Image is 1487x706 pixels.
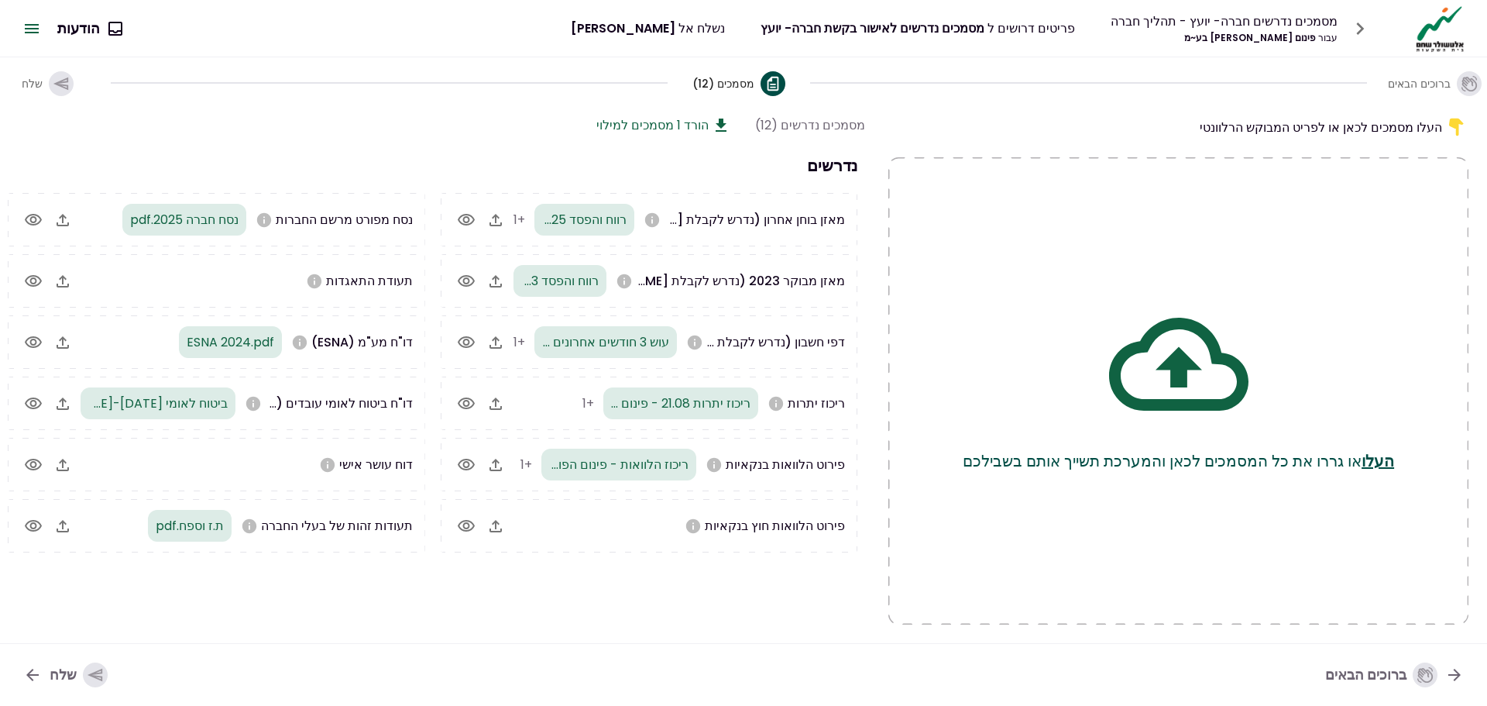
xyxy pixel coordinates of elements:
div: שלח [50,663,108,687]
svg: אנא הורידו את הטופס מלמעלה. יש למלא ולהחזיר חתום על ידי הבעלים [319,456,336,474]
span: +1 [513,211,525,229]
div: נשלח אל [571,19,725,38]
span: דו"ח מע"מ (ESNA) [311,333,413,351]
img: Logo [1412,5,1468,53]
span: פירוט הלוואות חוץ בנקאיות [705,517,845,535]
svg: אנא העלו פרוט הלוואות מהבנקים [706,456,723,474]
span: +1 [582,394,594,412]
span: [PERSON_NAME] [571,19,675,37]
span: פירוט הלוואות בנקאיות [726,456,845,474]
span: שלח [22,76,43,91]
span: +1 [513,333,525,351]
div: פריטים דרושים ל [761,19,1075,38]
span: ברוכים הבאים [1388,76,1451,91]
svg: אנא העלו נסח חברה מפורט כולל שעבודים [256,212,273,229]
svg: אנא העלו פרוט הלוואות חוץ בנקאיות של החברה [685,518,702,535]
svg: אנא העלו ריכוז יתרות עדכני בבנקים, בחברות אשראי חוץ בנקאיות ובחברות כרטיסי אשראי [768,395,785,412]
span: ריכוז יתרות [788,394,845,412]
span: מאזן בוחן אחרון (נדרש לקבלת [PERSON_NAME] ירוק) [548,211,845,229]
span: עוש 3 חודשים אחרונים - פינום הפועלים.pdf [441,333,669,351]
span: ביטוח לאומי 2024-2025.pdf [47,394,228,412]
span: מסמכים (12) [692,76,754,91]
svg: אנא העלו צילום תעודת זהות של כל בעלי מניות החברה (לת.ז. ביומטרית יש להעלות 2 צדדים) [241,518,258,535]
span: דוח עושר אישי [339,456,413,474]
span: רווח והפסד 1-7.2025.pdf [493,211,627,229]
span: תעודות זהות של בעלי החברה [261,517,413,535]
svg: אנא העלו דו"ח מע"מ (ESNA) משנת 2023 ועד היום [291,334,308,351]
span: ריכוז הלוואות - פינום הפועלים.pdf [509,456,689,474]
button: הודעות [45,9,134,49]
button: שלח [9,59,86,108]
span: +1 [520,456,532,474]
svg: אנא העלו טופס 102 משנת 2023 ועד היום [245,395,262,412]
span: ת.ז וספח.pdf [156,517,224,535]
span: נסח חברה 2025.pdf [130,211,239,229]
span: דפי חשבון (נדרש לקבלת [PERSON_NAME] ירוק) [579,333,845,351]
span: מסמכים נדרשים לאישור בקשת חברה- יועץ [761,19,984,37]
svg: אנא העלו מאזן מבוקר לשנה 2023 [616,273,633,290]
div: פינום [PERSON_NAME] בע~מ [1111,31,1338,45]
span: ריכוז יתרות 21.08 - פינום הפועלים.pdf [550,394,750,412]
span: מאזן מבוקר 2023 (נדרש לקבלת [PERSON_NAME] ירוק) [534,272,845,290]
div: ברוכים הבאים [1325,663,1437,687]
span: ESNA 2024.pdf [187,333,274,351]
button: מסמכים (12) [692,59,785,108]
span: תעודת התאגדות [326,272,413,290]
button: שלח [11,655,120,695]
svg: אנא העלו תעודת התאגדות של החברה [306,273,323,290]
div: מסמכים נדרשים (12) [755,115,865,135]
p: או גררו את כל המסמכים לכאן והמערכת תשייך אותם בשבילכם [963,449,1394,473]
span: דו"ח ביטוח לאומי עובדים (טופס 102) [222,394,413,412]
span: עבור [1318,31,1338,44]
div: העלו מסמכים לכאן או לפריט המבוקש הרלוונטי [888,115,1468,139]
button: ברוכים הבאים [1313,655,1476,695]
svg: אנא העלו דפי חשבון ל3 חודשים האחרונים לכל החשבונות בנק [686,334,703,351]
button: הורד 1 מסמכים למילוי [596,115,730,135]
button: ברוכים הבאים [1392,59,1478,108]
button: העלו [1362,449,1394,473]
span: רווח והפסד 2023.pdf [486,272,599,290]
span: נסח מפורט מרשם החברות [276,211,413,229]
svg: במידה ונערכת הנהלת חשבונות כפולה בלבד [644,212,661,229]
div: מסמכים נדרשים חברה- יועץ - תהליך חברה [1111,12,1338,31]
